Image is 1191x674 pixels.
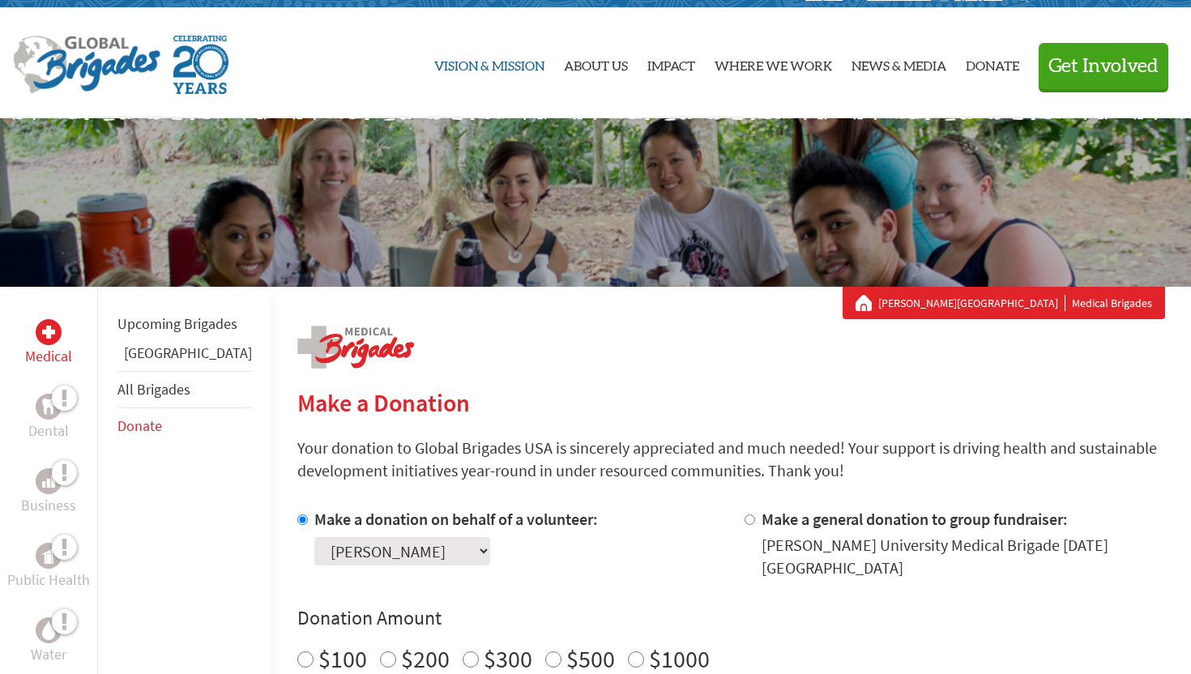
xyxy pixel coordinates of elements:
a: Where We Work [715,21,832,105]
img: Water [42,621,55,639]
img: Public Health [42,548,55,564]
label: $1000 [649,643,710,674]
label: $500 [566,643,615,674]
div: Medical Brigades [856,295,1152,311]
a: Donate [966,21,1019,105]
div: Dental [36,394,62,420]
a: Upcoming Brigades [117,314,237,333]
img: Global Brigades Logo [13,36,160,94]
img: Dental [42,399,55,414]
label: $300 [484,643,532,674]
span: Get Involved [1048,57,1159,76]
div: Medical [36,319,62,345]
h4: Donation Amount [297,605,1165,631]
a: WaterWater [31,617,66,666]
a: News & Media [852,21,946,105]
a: MedicalMedical [25,319,72,368]
a: Public HealthPublic Health [7,543,90,591]
li: Upcoming Brigades [117,306,252,342]
li: Donate [117,408,252,444]
a: Impact [647,21,695,105]
li: Panama [117,342,252,371]
button: Get Involved [1039,43,1168,89]
p: Business [21,494,76,517]
p: Medical [25,345,72,368]
p: Dental [28,420,69,442]
a: [PERSON_NAME][GEOGRAPHIC_DATA] [878,295,1065,311]
a: Vision & Mission [434,21,544,105]
img: logo-medical.png [297,326,414,369]
p: Public Health [7,569,90,591]
div: Business [36,468,62,494]
a: [GEOGRAPHIC_DATA] [124,343,252,362]
label: Make a donation on behalf of a volunteer: [314,509,598,529]
li: All Brigades [117,371,252,408]
p: Water [31,643,66,666]
a: About Us [564,21,628,105]
img: Business [42,475,55,488]
label: Make a general donation to group fundraiser: [762,509,1068,529]
div: Water [36,617,62,643]
a: Donate [117,416,162,435]
p: Your donation to Global Brigades USA is sincerely appreciated and much needed! Your support is dr... [297,437,1165,482]
label: $200 [401,643,450,674]
div: Public Health [36,543,62,569]
a: DentalDental [28,394,69,442]
a: BusinessBusiness [21,468,76,517]
img: Global Brigades Celebrating 20 Years [173,36,228,94]
img: Medical [42,326,55,339]
div: [PERSON_NAME] University Medical Brigade [DATE] [GEOGRAPHIC_DATA] [762,534,1166,579]
h2: Make a Donation [297,388,1165,417]
a: All Brigades [117,380,190,399]
label: $100 [318,643,367,674]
